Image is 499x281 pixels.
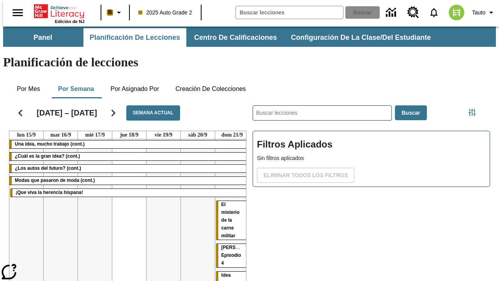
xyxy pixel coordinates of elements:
span: Planificación de lecciones [90,33,180,42]
span: B [108,7,112,17]
h2: Filtros Aplicados [257,135,486,154]
span: Panel [34,33,52,42]
button: Configuración de la clase/del estudiante [285,28,437,47]
button: Panel [4,28,82,47]
h2: [DATE] – [DATE] [37,108,97,117]
span: Configuración de la clase/del estudiante [291,33,431,42]
button: Perfil/Configuración [469,5,499,20]
button: Centro de calificaciones [188,28,283,47]
div: Una idea, mucho trabajo (cont.) [9,140,249,148]
button: Planificación de lecciones [83,28,186,47]
span: Una idea, mucho trabajo (cont.) [15,141,85,147]
span: ¿Los autos del futuro? (cont.) [15,165,81,171]
a: 16 de septiembre de 2025 [49,131,73,139]
p: Sin filtros aplicados [257,154,486,162]
span: 2025 Auto Grade 2 [138,9,192,17]
a: 15 de septiembre de 2025 [16,131,37,139]
a: Notificaciones [424,2,444,23]
span: Edición de NJ [55,19,85,24]
span: Tauto [472,9,485,17]
a: Portada [34,4,85,19]
button: Regresar [11,103,30,123]
span: ¡Que viva la herencia hispana! [16,190,83,195]
span: ¿Cuál es la gran idea? (cont.) [15,153,80,159]
button: Menú lateral de filtros [464,105,480,120]
a: 21 de septiembre de 2025 [220,131,244,139]
h1: Planificación de lecciones [3,55,496,69]
a: 19 de septiembre de 2025 [153,131,174,139]
button: Seguir [103,103,123,123]
span: Elena Menope: Episodio 4 [221,245,262,266]
div: Modas que pasaron de moda (cont.) [9,177,249,185]
span: Centro de calificaciones [194,33,277,42]
button: Escoja un nuevo avatar [444,2,469,23]
a: Centro de información [381,2,403,23]
div: El misterio de la carne militar [216,201,248,240]
div: ¿Cuál es la gran idea? (cont.) [9,153,249,160]
button: Boost El color de la clase es anaranjado claro. Cambiar el color de la clase. [104,5,127,20]
a: Centro de recursos, Se abrirá en una pestaña nueva. [403,2,424,23]
button: Semana actual [126,105,180,121]
span: El misterio de la carne militar [221,202,240,238]
input: Buscar campo [236,6,343,19]
a: 17 de septiembre de 2025 [84,131,106,139]
div: ¿Los autos del futuro? (cont.) [9,165,249,173]
button: Abrir el menú lateral [6,1,29,24]
div: Elena Menope: Episodio 4 [216,244,248,267]
div: Subbarra de navegación [3,28,438,47]
div: Portada [34,3,85,24]
a: 18 de septiembre de 2025 [119,131,140,139]
div: Filtros Aplicados [253,131,490,187]
button: Creación de colecciones [169,80,252,98]
button: Por asignado por [104,80,165,98]
div: ¡Que viva la herencia hispana! [10,189,248,197]
a: 20 de septiembre de 2025 [187,131,209,139]
img: avatar image [449,5,464,20]
input: Buscar lecciones [253,106,391,120]
button: Buscar [395,105,426,121]
div: Subbarra de navegación [3,27,496,47]
button: Por semana [52,80,100,98]
span: Modas que pasaron de moda (cont.) [15,178,95,183]
button: Por mes [9,80,48,98]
